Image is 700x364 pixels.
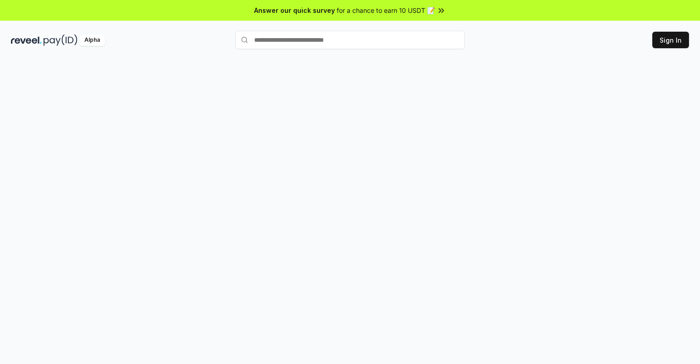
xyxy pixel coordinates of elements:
[79,34,105,46] div: Alpha
[44,34,78,46] img: pay_id
[254,6,335,15] span: Answer our quick survey
[652,32,689,48] button: Sign In
[11,34,42,46] img: reveel_dark
[337,6,435,15] span: for a chance to earn 10 USDT 📝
